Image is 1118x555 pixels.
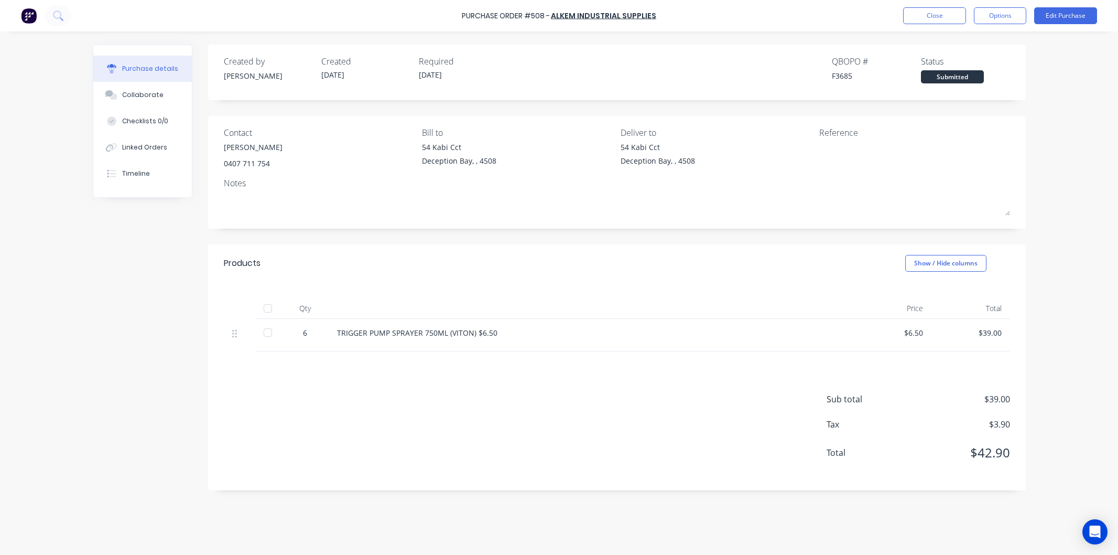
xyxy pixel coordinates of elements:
[551,10,656,21] a: Alkem Industrial Supplies
[224,70,313,81] div: [PERSON_NAME]
[419,55,508,68] div: Required
[93,56,192,82] button: Purchase details
[422,155,496,166] div: Deception Bay, , 4508
[337,327,844,338] div: TRIGGER PUMP SPRAYER 750ML (VITON) $6.50
[321,55,410,68] div: Created
[93,161,192,187] button: Timeline
[122,169,150,178] div: Timeline
[827,418,905,431] span: Tax
[122,64,178,73] div: Purchase details
[903,7,966,24] button: Close
[224,177,1010,189] div: Notes
[621,126,811,139] div: Deliver to
[905,418,1010,431] span: $3.90
[921,70,984,83] div: Submitted
[462,10,550,22] div: Purchase Order #508 -
[422,142,496,153] div: 54 Kabi Cct
[122,143,167,152] div: Linked Orders
[832,55,921,68] div: QBO PO #
[290,327,320,338] div: 6
[224,257,260,270] div: Products
[93,82,192,108] button: Collaborate
[93,108,192,134] button: Checklists 0/0
[905,443,1010,462] span: $42.90
[827,393,905,405] span: Sub total
[931,298,1010,319] div: Total
[621,155,695,166] div: Deception Bay, , 4508
[621,142,695,153] div: 54 Kabi Cct
[819,126,1010,139] div: Reference
[974,7,1026,24] button: Options
[832,70,921,81] div: F3685
[422,126,613,139] div: Bill to
[940,327,1002,338] div: $39.00
[1034,7,1097,24] button: Edit Purchase
[827,446,905,459] span: Total
[905,255,986,272] button: Show / Hide columns
[224,55,313,68] div: Created by
[224,142,283,153] div: [PERSON_NAME]
[281,298,329,319] div: Qty
[224,158,283,169] div: 0407 711 754
[1082,519,1108,545] div: Open Intercom Messenger
[921,55,1010,68] div: Status
[122,116,168,126] div: Checklists 0/0
[21,8,37,24] img: Factory
[224,126,415,139] div: Contact
[122,90,164,100] div: Collaborate
[853,298,931,319] div: Price
[93,134,192,161] button: Linked Orders
[905,393,1010,405] span: $39.00
[861,327,923,338] div: $6.50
